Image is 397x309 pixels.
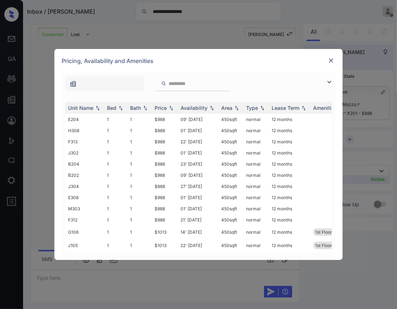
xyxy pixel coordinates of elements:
td: $988 [152,214,178,225]
td: H308 [65,125,104,136]
td: normal [243,214,269,225]
div: Lease Term [272,105,299,111]
td: 450 sqft [218,203,243,214]
td: 01' [DATE] [178,192,218,203]
td: 12 months [269,170,310,181]
td: normal [243,158,269,170]
td: 1 [104,192,127,203]
div: Unit Name [68,105,93,111]
td: 1 [127,125,152,136]
td: normal [243,239,269,252]
td: $888 [152,181,178,192]
td: $1013 [152,239,178,252]
img: icon-zuma [70,80,77,88]
img: icon-zuma [161,80,166,87]
td: 14' [DATE] [178,225,218,239]
div: Bath [130,105,141,111]
td: 1 [127,203,152,214]
td: 1 [104,252,127,263]
td: 12 months [269,252,310,263]
td: K306 [65,252,104,263]
td: E204 [65,114,104,125]
td: 12 months [269,214,310,225]
div: Bed [107,105,116,111]
td: 1 [127,192,152,203]
td: 1 [104,181,127,192]
img: sorting [233,106,240,111]
td: 1 [127,170,152,181]
td: 1 [104,214,127,225]
td: J302 [65,147,104,158]
td: 01' [DATE] [178,147,218,158]
td: F312 [65,214,104,225]
td: $888 [152,125,178,136]
td: 12 months [269,147,310,158]
td: J105 [65,239,104,252]
td: 1 [127,158,152,170]
td: 1 [127,239,152,252]
img: sorting [208,106,215,111]
td: 1 [127,214,152,225]
td: 09' [DATE] [178,114,218,125]
td: 1 [104,147,127,158]
td: 12 months [269,158,310,170]
td: 1 [104,170,127,181]
td: 12 months [269,136,310,147]
td: $988 [152,114,178,125]
td: 12 months [269,125,310,136]
td: 450 sqft [218,239,243,252]
div: Amenities [313,105,337,111]
td: normal [243,136,269,147]
td: B204 [65,158,104,170]
td: 450 sqft [218,214,243,225]
td: 12 months [269,181,310,192]
td: 12 months [269,225,310,239]
td: 21' [DATE] [178,214,218,225]
td: normal [243,225,269,239]
td: E308 [65,192,104,203]
td: M303 [65,203,104,214]
span: 1st Floor [315,229,332,235]
img: sorting [259,106,266,111]
td: 01' [DATE] [178,125,218,136]
td: $1013 [152,225,178,239]
td: 1 [104,125,127,136]
td: 450 sqft [218,252,243,263]
img: sorting [142,106,149,111]
td: 1 [104,203,127,214]
td: normal [243,192,269,203]
td: 450 sqft [218,192,243,203]
td: 1 [127,225,152,239]
img: close [327,57,335,64]
td: F313 [65,136,104,147]
div: Area [221,105,232,111]
td: 450 sqft [218,170,243,181]
td: normal [243,203,269,214]
td: 1 [127,252,152,263]
img: sorting [117,106,124,111]
td: $988 [152,136,178,147]
td: 01' [DATE] [178,203,218,214]
td: 1 [127,147,152,158]
div: Availability [180,105,208,111]
td: 22' [DATE] [178,239,218,252]
td: 27' [DATE] [178,181,218,192]
td: normal [243,252,269,263]
td: 12 months [269,114,310,125]
td: 23' [DATE] [178,158,218,170]
img: icon-zuma [325,78,334,86]
td: $988 [152,170,178,181]
td: 12 months [269,239,310,252]
td: 450 sqft [218,225,243,239]
td: 1 [127,114,152,125]
td: 450 sqft [218,181,243,192]
span: 1st Floor [315,243,332,248]
td: $988 [152,158,178,170]
td: normal [243,125,269,136]
td: 1 [127,181,152,192]
td: normal [243,181,269,192]
td: G106 [65,225,104,239]
td: 27' [DATE] [178,252,218,263]
td: normal [243,170,269,181]
td: 450 sqft [218,136,243,147]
